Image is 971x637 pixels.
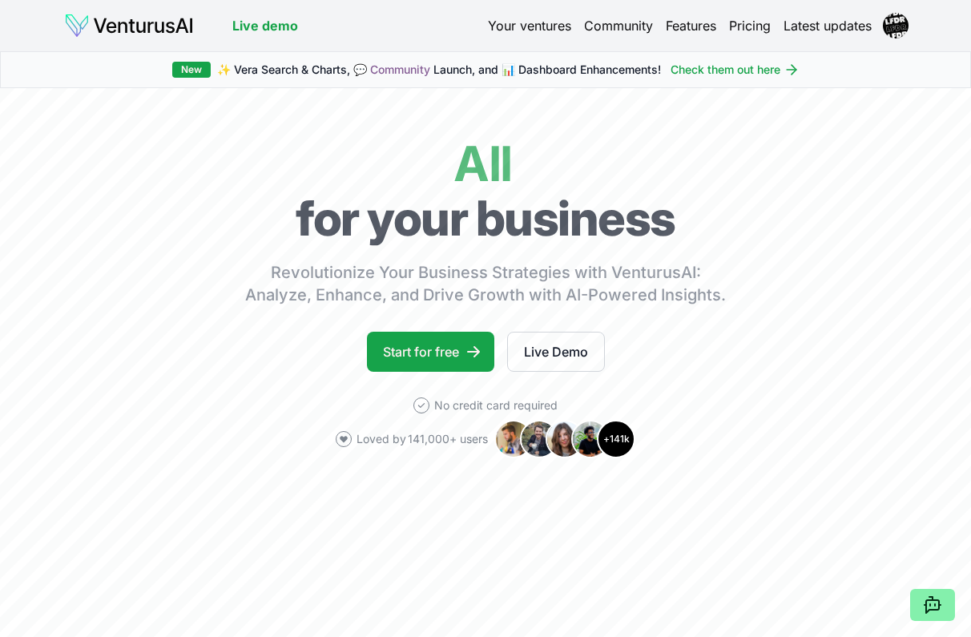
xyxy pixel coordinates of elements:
[571,420,610,458] img: Avatar 4
[370,62,430,76] a: Community
[784,16,872,35] a: Latest updates
[729,16,771,35] a: Pricing
[217,62,661,78] span: ✨ Vera Search & Charts, 💬 Launch, and 📊 Dashboard Enhancements!
[494,420,533,458] img: Avatar 1
[367,332,494,372] a: Start for free
[64,13,194,38] img: logo
[584,16,653,35] a: Community
[546,420,584,458] img: Avatar 3
[520,420,558,458] img: Avatar 2
[232,16,298,35] a: Live demo
[507,332,605,372] a: Live Demo
[172,62,211,78] div: New
[671,62,800,78] a: Check them out here
[883,13,909,38] img: ACg8ocLpVGY_CZecl7sgZw2S3-Fi2qbUh63FiK9OQSFsWm-2MrE2FtLQ=s96-c
[488,16,571,35] a: Your ventures
[666,16,716,35] a: Features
